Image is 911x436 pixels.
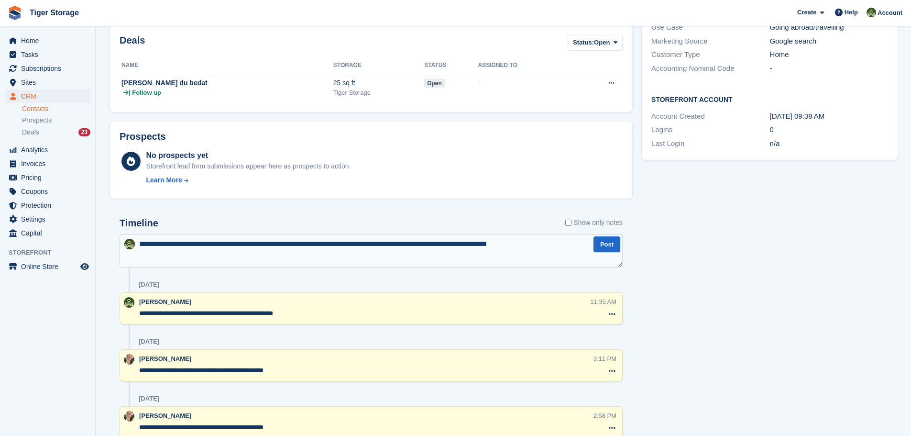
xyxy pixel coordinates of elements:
span: | [129,88,130,98]
a: menu [5,171,90,184]
a: menu [5,260,90,273]
div: n/a [770,138,888,149]
div: Going abroad/travelling [770,22,888,33]
span: Prospects [22,116,52,125]
div: 23 [78,128,90,136]
span: Online Store [21,260,78,273]
a: menu [5,226,90,240]
span: [PERSON_NAME] [139,355,191,362]
div: Accounting Nominal Code [651,63,769,74]
img: stora-icon-8386f47178a22dfd0bd8f6a31ec36ba5ce8667c1dd55bd0f319d3a0aa187defe.svg [8,6,22,20]
img: Matthew Ellwood [124,239,135,249]
a: menu [5,185,90,198]
span: Storefront [9,248,95,257]
div: Customer Type [651,49,769,60]
div: 25 sq ft [333,78,424,88]
div: [DATE] [139,338,159,346]
button: Status: Open [568,35,623,51]
div: Logins [651,124,769,135]
span: Deals [22,128,39,137]
div: 11:35 AM [590,297,616,306]
span: Create [797,8,816,17]
a: menu [5,212,90,226]
img: Matthew Ellwood [124,297,134,308]
span: Open [594,38,610,47]
span: Sites [21,76,78,89]
div: Account Created [651,111,769,122]
h2: Prospects [120,131,166,142]
span: Follow up [132,88,161,98]
div: Tiger Storage [333,88,424,98]
h2: Timeline [120,218,158,229]
a: menu [5,89,90,103]
div: Storefront lead form submissions appear here as prospects to action. [146,161,351,171]
span: Protection [21,199,78,212]
a: menu [5,143,90,157]
span: [PERSON_NAME] [139,412,191,419]
th: Assigned to [478,58,574,73]
img: Becky Martin [124,354,134,365]
label: Show only notes [565,218,623,228]
span: Pricing [21,171,78,184]
div: Last Login [651,138,769,149]
a: menu [5,48,90,61]
div: - [478,78,574,88]
div: - [770,63,888,74]
div: Learn More [146,175,182,185]
div: [DATE] [139,281,159,289]
button: Post [593,236,620,252]
span: Coupons [21,185,78,198]
img: Matthew Ellwood [867,8,876,17]
a: menu [5,34,90,47]
span: Help [845,8,858,17]
th: Storage [333,58,424,73]
div: Google search [770,36,888,47]
span: CRM [21,89,78,103]
input: Show only notes [565,218,571,228]
a: menu [5,62,90,75]
div: 2:58 PM [593,411,616,420]
h2: Deals [120,35,145,53]
div: Home [770,49,888,60]
a: menu [5,76,90,89]
span: Subscriptions [21,62,78,75]
div: [DATE] [139,395,159,402]
a: Tiger Storage [26,5,83,21]
a: menu [5,157,90,170]
div: [DATE] 09:38 AM [770,111,888,122]
div: Use Case [651,22,769,33]
th: Name [120,58,333,73]
span: Analytics [21,143,78,157]
span: Home [21,34,78,47]
span: Tasks [21,48,78,61]
th: Status [424,58,478,73]
a: Prospects [22,115,90,125]
span: Account [878,8,902,18]
img: Becky Martin [124,411,134,422]
span: open [424,78,445,88]
a: menu [5,199,90,212]
div: 0 [770,124,888,135]
a: Preview store [79,261,90,272]
a: Learn More [146,175,351,185]
span: Invoices [21,157,78,170]
span: Status: [573,38,594,47]
span: Capital [21,226,78,240]
span: Settings [21,212,78,226]
div: Marketing Source [651,36,769,47]
h2: Storefront Account [651,94,888,104]
div: 3:11 PM [593,354,616,363]
div: [PERSON_NAME] du bedat [121,78,333,88]
div: No prospects yet [146,150,351,161]
span: [PERSON_NAME] [139,298,191,305]
a: Contacts [22,104,90,113]
a: Deals 23 [22,127,90,137]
